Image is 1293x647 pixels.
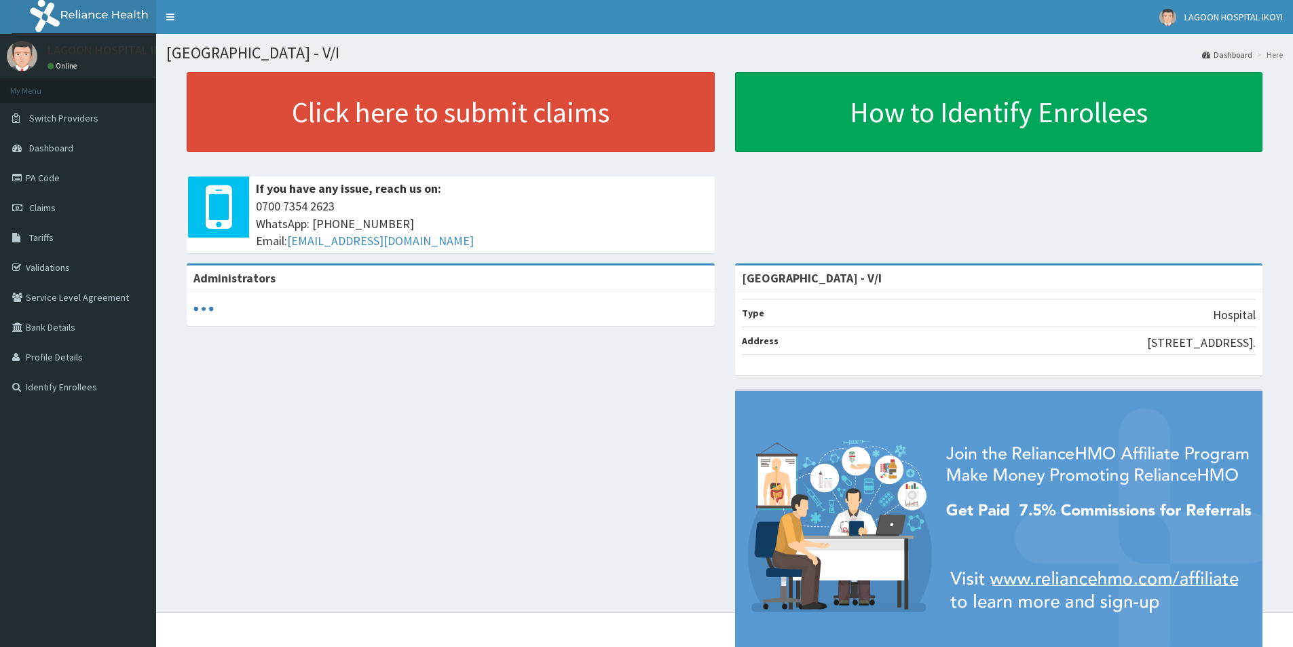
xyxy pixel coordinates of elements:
b: Type [742,307,764,319]
p: Hospital [1213,306,1256,324]
span: 0700 7354 2623 WhatsApp: [PHONE_NUMBER] Email: [256,198,708,250]
span: LAGOON HOSPITAL IKOYI [1184,11,1283,23]
p: [STREET_ADDRESS]. [1147,334,1256,352]
span: Dashboard [29,142,73,154]
p: LAGOON HOSPITAL IKOYI [48,44,179,56]
h1: [GEOGRAPHIC_DATA] - V/I [166,44,1283,62]
b: If you have any issue, reach us on: [256,181,441,196]
strong: [GEOGRAPHIC_DATA] - V/I [742,270,882,286]
li: Here [1254,49,1283,60]
a: Dashboard [1202,49,1252,60]
img: User Image [7,41,37,71]
a: [EMAIL_ADDRESS][DOMAIN_NAME] [287,233,474,248]
svg: audio-loading [193,299,214,319]
img: User Image [1159,9,1176,26]
span: Claims [29,202,56,214]
b: Address [742,335,779,347]
a: Click here to submit claims [187,72,715,152]
span: Switch Providers [29,112,98,124]
span: Tariffs [29,232,54,244]
a: How to Identify Enrollees [735,72,1263,152]
b: Administrators [193,270,276,286]
a: Online [48,61,80,71]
